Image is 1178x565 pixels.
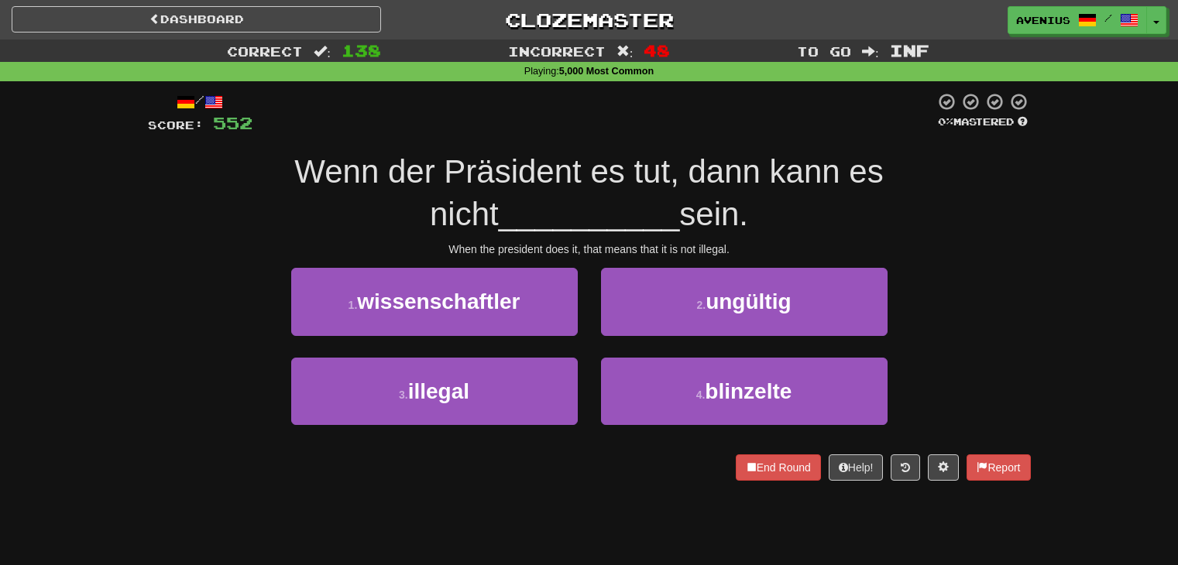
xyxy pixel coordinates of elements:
[935,115,1031,129] div: Mastered
[890,41,929,60] span: Inf
[829,454,884,481] button: Help!
[1008,6,1147,34] a: Avenius /
[559,66,654,77] strong: 5,000 Most Common
[696,299,706,311] small: 2 .
[967,454,1030,481] button: Report
[679,196,748,232] span: sein.
[291,268,578,335] button: 1.wissenschaftler
[148,241,1031,257] div: When the president does it, that means that it is not illegal.
[349,299,358,311] small: 1 .
[291,358,578,425] button: 3.illegal
[706,289,791,313] span: ungültig
[408,379,469,403] span: illegal
[499,196,680,232] span: __________
[616,45,634,58] span: :
[404,6,774,33] a: Clozemaster
[891,454,920,481] button: Round history (alt+y)
[357,289,520,313] span: wissenschaftler
[213,113,252,132] span: 552
[862,45,879,58] span: :
[12,6,381,33] a: Dashboard
[314,45,331,58] span: :
[1016,13,1070,27] span: Avenius
[508,43,606,59] span: Incorrect
[148,92,252,111] div: /
[342,41,381,60] span: 138
[601,358,888,425] button: 4.blinzelte
[696,389,706,401] small: 4 .
[148,118,204,132] span: Score:
[938,115,953,128] span: 0 %
[294,153,883,232] span: Wenn der Präsident es tut, dann kann es nicht
[644,41,670,60] span: 48
[705,379,792,403] span: blinzelte
[601,268,888,335] button: 2.ungültig
[227,43,303,59] span: Correct
[736,454,821,481] button: End Round
[797,43,851,59] span: To go
[399,389,408,401] small: 3 .
[1104,12,1112,23] span: /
